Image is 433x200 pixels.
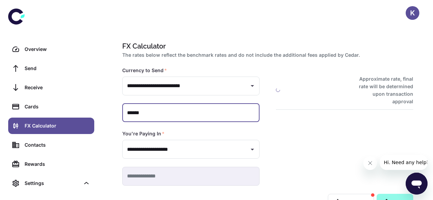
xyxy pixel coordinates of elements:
[406,6,419,20] button: K
[25,65,90,72] div: Send
[380,155,428,170] iframe: Message from company
[122,130,165,137] label: You're Paying In
[25,179,80,187] div: Settings
[25,103,90,110] div: Cards
[8,137,94,153] a: Contacts
[25,45,90,53] div: Overview
[351,75,413,105] h6: Approximate rate, final rate will be determined upon transaction approval
[25,160,90,168] div: Rewards
[8,118,94,134] a: FX Calculator
[248,145,257,154] button: Open
[406,173,428,195] iframe: Button to launch messaging window
[8,79,94,96] a: Receive
[122,41,410,51] h1: FX Calculator
[122,67,167,74] label: Currency to Send
[8,41,94,57] a: Overview
[8,60,94,77] a: Send
[25,84,90,91] div: Receive
[8,98,94,115] a: Cards
[25,141,90,149] div: Contacts
[248,81,257,91] button: Open
[25,122,90,130] div: FX Calculator
[8,175,94,191] div: Settings
[363,156,377,170] iframe: Close message
[4,5,49,10] span: Hi. Need any help?
[8,156,94,172] a: Rewards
